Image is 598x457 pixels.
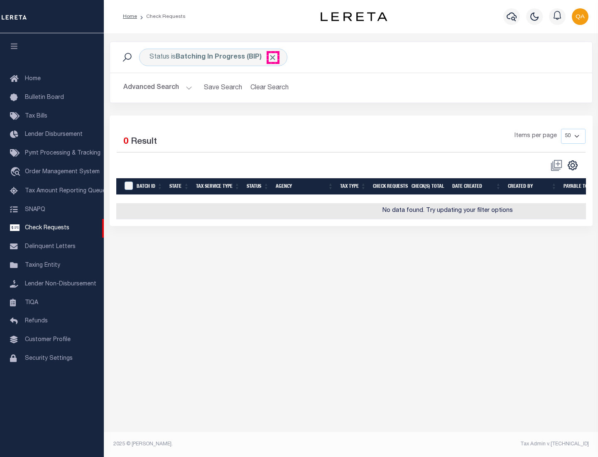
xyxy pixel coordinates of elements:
[166,178,193,195] th: State: activate to sort column ascending
[133,178,166,195] th: Batch Id: activate to sort column ascending
[123,80,192,96] button: Advanced Search
[25,113,47,119] span: Tax Bills
[25,318,48,324] span: Refunds
[505,178,560,195] th: Created By: activate to sort column ascending
[572,8,588,25] img: svg+xml;base64,PHN2ZyB4bWxucz0iaHR0cDovL3d3dy53My5vcmcvMjAwMC9zdmciIHBvaW50ZXItZXZlbnRzPSJub25lIi...
[137,13,186,20] li: Check Requests
[25,150,100,156] span: Pymt Processing & Tracking
[139,49,287,66] div: Status is
[408,178,449,195] th: Check(s) Total
[25,95,64,101] span: Bulletin Board
[247,80,292,96] button: Clear Search
[25,225,69,231] span: Check Requests
[25,300,38,305] span: TIQA
[25,281,96,287] span: Lender Non-Disbursement
[268,53,277,62] span: Click to Remove
[107,440,351,448] div: 2025 © [PERSON_NAME].
[321,12,387,21] img: logo-dark.svg
[176,54,277,61] b: Batching In Progress (BIP)
[131,135,157,149] label: Result
[123,138,128,146] span: 0
[243,178,272,195] th: Status: activate to sort column ascending
[25,263,60,268] span: Taxing Entity
[515,132,557,141] span: Items per page
[123,14,137,19] a: Home
[25,188,106,194] span: Tax Amount Reporting Queue
[193,178,243,195] th: Tax Service Type: activate to sort column ascending
[337,178,370,195] th: Tax Type: activate to sort column ascending
[25,244,76,250] span: Delinquent Letters
[10,167,23,178] i: travel_explore
[25,356,73,361] span: Security Settings
[25,169,100,175] span: Order Management System
[25,206,45,212] span: SNAPQ
[199,80,247,96] button: Save Search
[25,76,41,82] span: Home
[25,132,83,138] span: Lender Disbursement
[357,440,589,448] div: Tax Admin v.[TECHNICAL_ID]
[272,178,337,195] th: Agency: activate to sort column ascending
[449,178,505,195] th: Date Created: activate to sort column ascending
[25,337,71,343] span: Customer Profile
[370,178,408,195] th: Check Requests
